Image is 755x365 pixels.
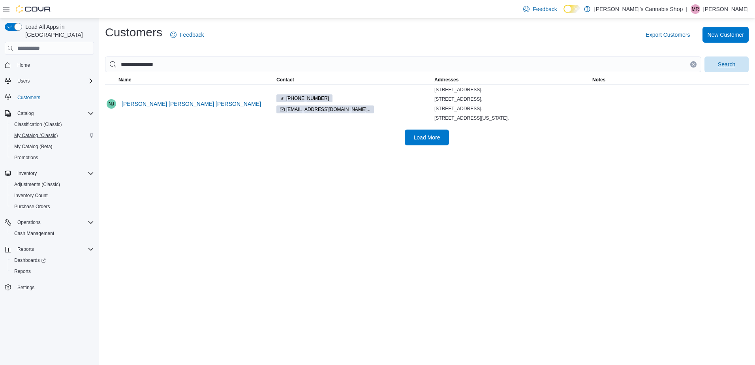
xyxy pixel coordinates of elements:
span: Customers [17,94,40,101]
div: Marc Riendeau [691,4,700,14]
span: Home [14,60,94,70]
span: Load More [414,134,440,141]
button: Inventory [2,168,97,179]
span: Reports [14,268,31,275]
span: Reports [17,246,34,252]
span: Inventory [14,169,94,178]
span: Reports [11,267,94,276]
a: Dashboards [8,255,97,266]
button: Export Customers [642,27,693,43]
button: Search [704,56,749,72]
span: Settings [17,284,34,291]
nav: Complex example [5,56,94,314]
span: Inventory Count [14,192,48,199]
a: Adjustments (Classic) [11,180,63,189]
input: Dark Mode [563,5,580,13]
button: Catalog [14,109,37,118]
span: My Catalog (Beta) [14,143,53,150]
a: Feedback [520,1,560,17]
span: MR [692,4,699,14]
span: Inventory [17,170,37,177]
button: Purchase Orders [8,201,97,212]
button: Classification (Classic) [8,119,97,130]
button: Users [14,76,33,86]
span: Contact [276,77,294,83]
a: Dashboards [11,256,49,265]
span: Load All Apps in [GEOGRAPHIC_DATA] [22,23,94,39]
span: Adjustments (Classic) [11,180,94,189]
span: Catalog [17,110,34,117]
button: Inventory [14,169,40,178]
a: Settings [14,283,38,292]
span: Users [17,78,30,84]
button: Home [2,59,97,71]
button: Users [2,75,97,87]
span: Purchase Orders [11,202,94,211]
button: Promotions [8,152,97,163]
span: New Customer [707,31,744,39]
a: My Catalog (Beta) [11,142,56,151]
a: Reports [11,267,34,276]
span: Reports [14,245,94,254]
button: My Catalog (Beta) [8,141,97,152]
span: Promotions [11,153,94,162]
span: Purchase Orders [14,203,50,210]
button: Clear input [690,61,697,68]
a: Classification (Classic) [11,120,65,129]
a: Customers [14,93,43,102]
a: My Catalog (Classic) [11,131,61,140]
span: Home [17,62,30,68]
img: Cova [16,5,51,13]
span: Users [14,76,94,86]
button: Reports [8,266,97,277]
span: (647) 628-0959 [276,94,332,102]
span: My Catalog (Classic) [11,131,94,140]
span: [EMAIL_ADDRESS][DOMAIN_NAME]... [286,106,370,113]
button: Operations [2,217,97,228]
span: Classification (Classic) [11,120,94,129]
div: [STREET_ADDRESS], [434,87,589,93]
span: Dashboards [14,257,46,263]
span: Settings [14,282,94,292]
a: Promotions [11,153,41,162]
span: Dashboards [11,256,94,265]
span: Cash Management [11,229,94,238]
button: Adjustments (Classic) [8,179,97,190]
a: Purchase Orders [11,202,53,211]
span: Export Customers [646,31,690,39]
button: Reports [2,244,97,255]
div: Naomi Jane [107,99,116,109]
span: Customers [14,92,94,102]
span: Operations [14,218,94,227]
a: Cash Management [11,229,57,238]
button: Reports [14,245,37,254]
span: [PHONE_NUMBER] [286,95,329,102]
span: My Catalog (Classic) [14,132,58,139]
span: Feedback [533,5,557,13]
span: Name [118,77,131,83]
button: Customers [2,91,97,103]
div: [STREET_ADDRESS], [434,96,589,102]
span: Search [718,60,735,68]
span: Catalog [14,109,94,118]
span: Feedback [180,31,204,39]
p: [PERSON_NAME]'s Cannabis Shop [594,4,683,14]
div: [STREET_ADDRESS], [434,105,589,112]
span: Inventory Count [11,191,94,200]
span: [PERSON_NAME] [PERSON_NAME] [PERSON_NAME] [122,100,261,108]
span: Promotions [14,154,38,161]
button: New Customer [702,27,749,43]
span: Cash Management [14,230,54,237]
button: Cash Management [8,228,97,239]
a: Feedback [167,27,207,43]
span: Operations [17,219,41,226]
button: [PERSON_NAME] [PERSON_NAME] [PERSON_NAME] [118,96,264,112]
span: Addresses [434,77,458,83]
span: NJ [109,99,115,109]
button: Settings [2,282,97,293]
h1: Customers [105,24,162,40]
span: Classification (Classic) [14,121,62,128]
button: Catalog [2,108,97,119]
span: My Catalog (Beta) [11,142,94,151]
